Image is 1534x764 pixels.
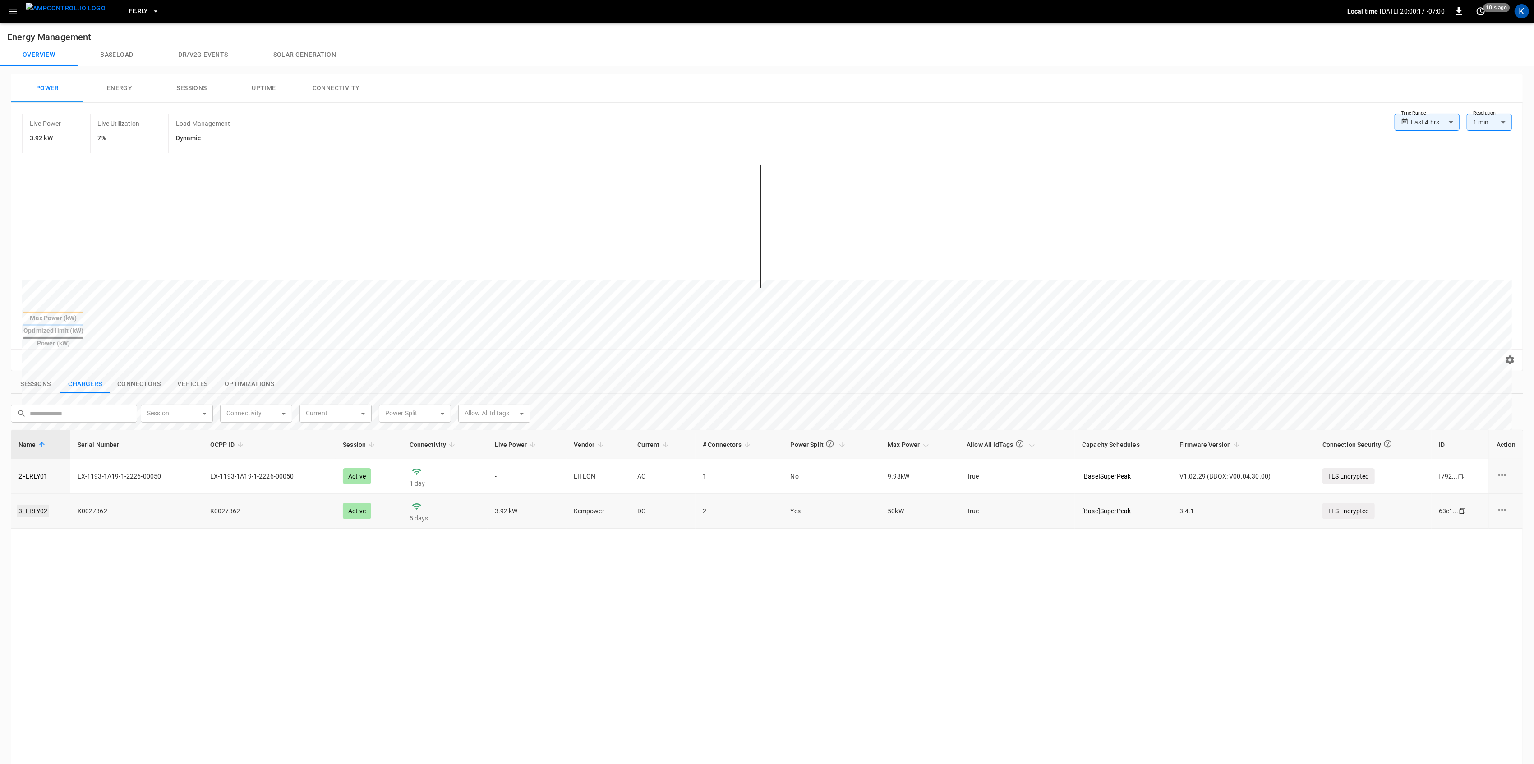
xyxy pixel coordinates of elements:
th: Serial Number [70,430,203,459]
p: Load Management [176,119,230,128]
button: Connectivity [300,74,372,103]
button: Energy [83,74,156,103]
span: Session [343,439,378,450]
h6: 3.92 kW [30,133,61,143]
div: charge point options [1497,504,1516,518]
div: charge point options [1497,469,1516,483]
div: profile-icon [1515,4,1529,18]
span: Firmware Version [1179,439,1243,450]
button: show latest charge points [60,375,110,394]
span: Allow All IdTags [967,436,1037,453]
div: 1 min [1467,114,1512,131]
button: Power [11,74,83,103]
div: Connection Security [1322,436,1394,453]
p: Local time [1347,7,1378,16]
th: Capacity Schedules [1075,430,1172,459]
span: Max Power [888,439,931,450]
span: FE.RLY [129,6,147,17]
div: Last 4 hrs [1411,114,1460,131]
button: Baseload [78,44,156,66]
label: Resolution [1473,110,1496,117]
span: 10 s ago [1483,3,1510,12]
p: Live Utilization [98,119,139,128]
label: Time Range [1401,110,1426,117]
a: 2FERLY01 [18,472,47,481]
button: Dr/V2G events [156,44,250,66]
th: Action [1489,430,1523,459]
button: show latest vehicles [168,375,217,394]
button: Uptime [228,74,300,103]
button: FE.RLY [125,3,163,20]
p: Live Power [30,119,61,128]
span: Power Split [791,436,848,453]
th: ID [1432,430,1489,459]
span: Name [18,439,48,450]
a: 3FERLY02 [17,505,49,517]
button: set refresh interval [1474,4,1488,18]
span: Connectivity [410,439,458,450]
button: Solar generation [251,44,359,66]
button: show latest connectors [110,375,168,394]
span: Vendor [574,439,607,450]
span: # Connectors [703,439,753,450]
span: Live Power [495,439,539,450]
span: Current [637,439,671,450]
button: show latest optimizations [217,375,281,394]
h6: Dynamic [176,133,230,143]
button: show latest sessions [11,375,60,394]
span: OCPP ID [210,439,246,450]
img: ampcontrol.io logo [26,3,106,14]
h6: 7% [98,133,139,143]
p: [DATE] 20:00:17 -07:00 [1380,7,1445,16]
button: Sessions [156,74,228,103]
